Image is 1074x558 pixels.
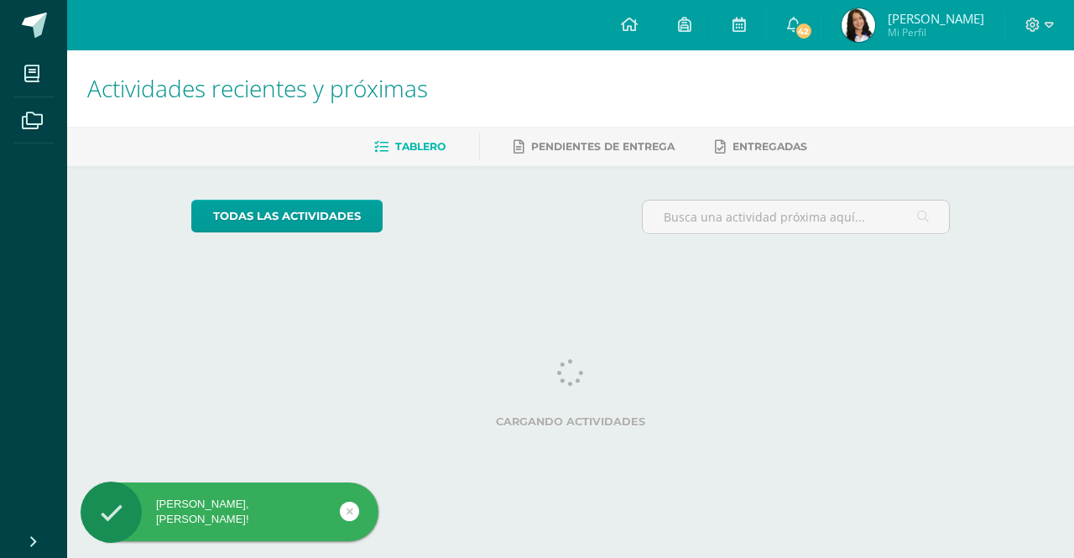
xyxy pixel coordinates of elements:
[888,10,984,27] span: [PERSON_NAME]
[531,140,675,153] span: Pendientes de entrega
[715,133,807,160] a: Entregadas
[191,415,951,428] label: Cargando actividades
[733,140,807,153] span: Entregadas
[794,22,812,40] span: 42
[514,133,675,160] a: Pendientes de entrega
[87,72,428,104] span: Actividades recientes y próximas
[395,140,446,153] span: Tablero
[643,201,950,233] input: Busca una actividad próxima aquí...
[374,133,446,160] a: Tablero
[191,200,383,232] a: todas las Actividades
[81,497,378,527] div: [PERSON_NAME], [PERSON_NAME]!
[888,25,984,39] span: Mi Perfil
[842,8,875,42] img: 4df43d4f6b0490ff4d18e76d6063dca9.png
